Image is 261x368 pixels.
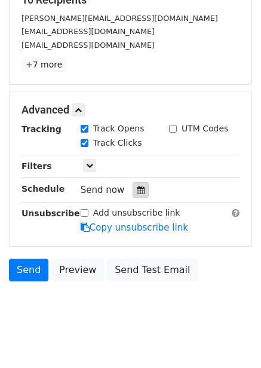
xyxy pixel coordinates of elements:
[201,311,261,368] iframe: Chat Widget
[22,103,239,116] h5: Advanced
[22,57,66,72] a: +7 more
[22,124,62,134] strong: Tracking
[22,14,218,23] small: [PERSON_NAME][EMAIL_ADDRESS][DOMAIN_NAME]
[93,122,145,135] label: Track Opens
[93,207,180,219] label: Add unsubscribe link
[51,259,104,281] a: Preview
[93,137,142,149] label: Track Clicks
[9,259,48,281] a: Send
[182,122,228,135] label: UTM Codes
[81,185,125,195] span: Send now
[81,222,188,233] a: Copy unsubscribe link
[22,184,65,194] strong: Schedule
[22,161,52,171] strong: Filters
[22,41,155,50] small: [EMAIL_ADDRESS][DOMAIN_NAME]
[107,259,198,281] a: Send Test Email
[22,27,155,36] small: [EMAIL_ADDRESS][DOMAIN_NAME]
[22,208,80,218] strong: Unsubscribe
